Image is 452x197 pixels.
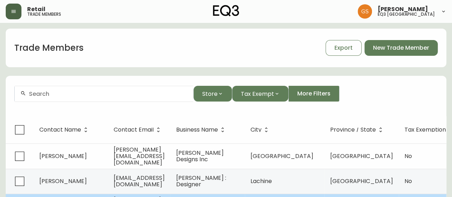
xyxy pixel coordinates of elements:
[232,86,288,102] button: Tax Exempt
[114,128,154,132] span: Contact Email
[213,5,239,16] img: logo
[330,152,393,160] span: [GEOGRAPHIC_DATA]
[404,152,412,160] span: No
[27,6,45,12] span: Retail
[176,128,218,132] span: Business Name
[334,44,353,52] span: Export
[364,40,438,56] button: New Trade Member
[373,44,429,52] span: New Trade Member
[330,177,393,185] span: [GEOGRAPHIC_DATA]
[297,90,331,98] span: More Filters
[404,128,446,132] span: Tax Exemption
[250,152,313,160] span: [GEOGRAPHIC_DATA]
[27,12,61,16] h5: trade members
[114,146,165,167] span: [PERSON_NAME][EMAIL_ADDRESS][DOMAIN_NAME]
[14,42,84,54] h1: Trade Members
[39,177,87,185] span: [PERSON_NAME]
[330,128,376,132] span: Province / State
[378,12,435,16] h5: eq3 [GEOGRAPHIC_DATA]
[114,127,163,133] span: Contact Email
[176,174,226,188] span: [PERSON_NAME] : Designer
[241,89,274,98] span: Tax Exempt
[326,40,362,56] button: Export
[404,177,412,185] span: No
[330,127,385,133] span: Province / State
[176,127,227,133] span: Business Name
[250,128,262,132] span: City
[29,90,188,97] input: Search
[39,127,90,133] span: Contact Name
[114,174,165,188] span: [EMAIL_ADDRESS][DOMAIN_NAME]
[39,152,87,160] span: [PERSON_NAME]
[202,89,218,98] span: Store
[176,149,224,163] span: [PERSON_NAME] Designs Inc
[378,6,428,12] span: [PERSON_NAME]
[250,127,271,133] span: City
[288,86,339,102] button: More Filters
[358,4,372,19] img: 6b403d9c54a9a0c30f681d41f5fc2571
[39,128,81,132] span: Contact Name
[193,86,232,102] button: Store
[250,177,272,185] span: Lachine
